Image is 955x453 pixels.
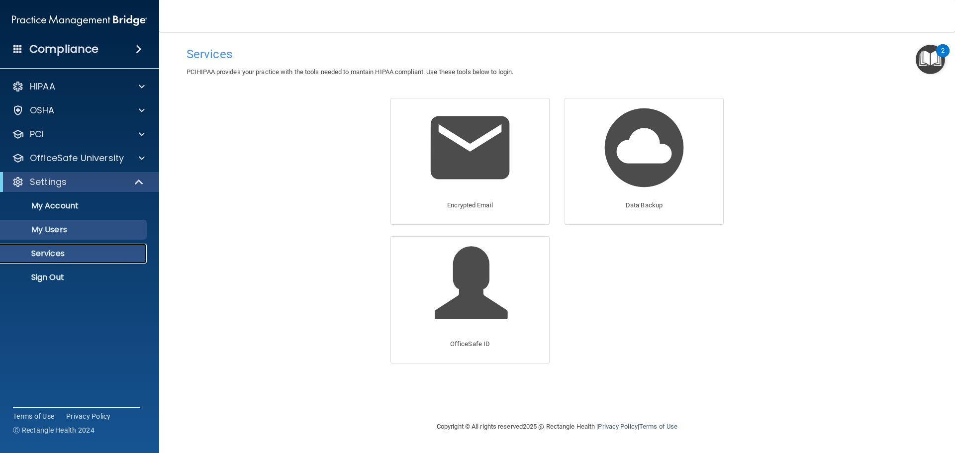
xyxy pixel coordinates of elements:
img: PMB logo [12,10,147,30]
p: Data Backup [626,199,663,211]
p: HIPAA [30,81,55,92]
div: 2 [941,51,945,64]
span: Ⓒ Rectangle Health 2024 [13,425,95,435]
img: Data Backup [597,100,691,195]
p: Services [6,249,142,259]
p: Sign Out [6,272,142,282]
span: PCIHIPAA provides your practice with the tools needed to mantain HIPAA compliant. Use these tools... [187,68,513,76]
a: Privacy Policy [66,411,111,421]
a: HIPAA [12,81,145,92]
p: OfficeSafe ID [450,338,490,350]
a: Encrypted Email Encrypted Email [390,98,550,225]
a: OfficeSafe ID [390,236,550,363]
img: Encrypted Email [423,100,517,195]
a: Privacy Policy [598,423,637,430]
h4: Compliance [29,42,98,56]
p: My Account [6,201,142,211]
a: Settings [12,176,144,188]
div: Copyright © All rights reserved 2025 @ Rectangle Health | | [376,411,739,443]
a: OSHA [12,104,145,116]
p: PCI [30,128,44,140]
p: OSHA [30,104,55,116]
iframe: Drift Widget Chat Controller [783,382,943,422]
a: Terms of Use [13,411,54,421]
p: Encrypted Email [447,199,493,211]
p: OfficeSafe University [30,152,124,164]
a: OfficeSafe University [12,152,145,164]
p: Settings [30,176,67,188]
p: My Users [6,225,142,235]
a: Terms of Use [639,423,677,430]
button: Open Resource Center, 2 new notifications [916,45,945,74]
h4: Services [187,48,928,61]
a: Data Backup Data Backup [565,98,724,225]
a: PCI [12,128,145,140]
